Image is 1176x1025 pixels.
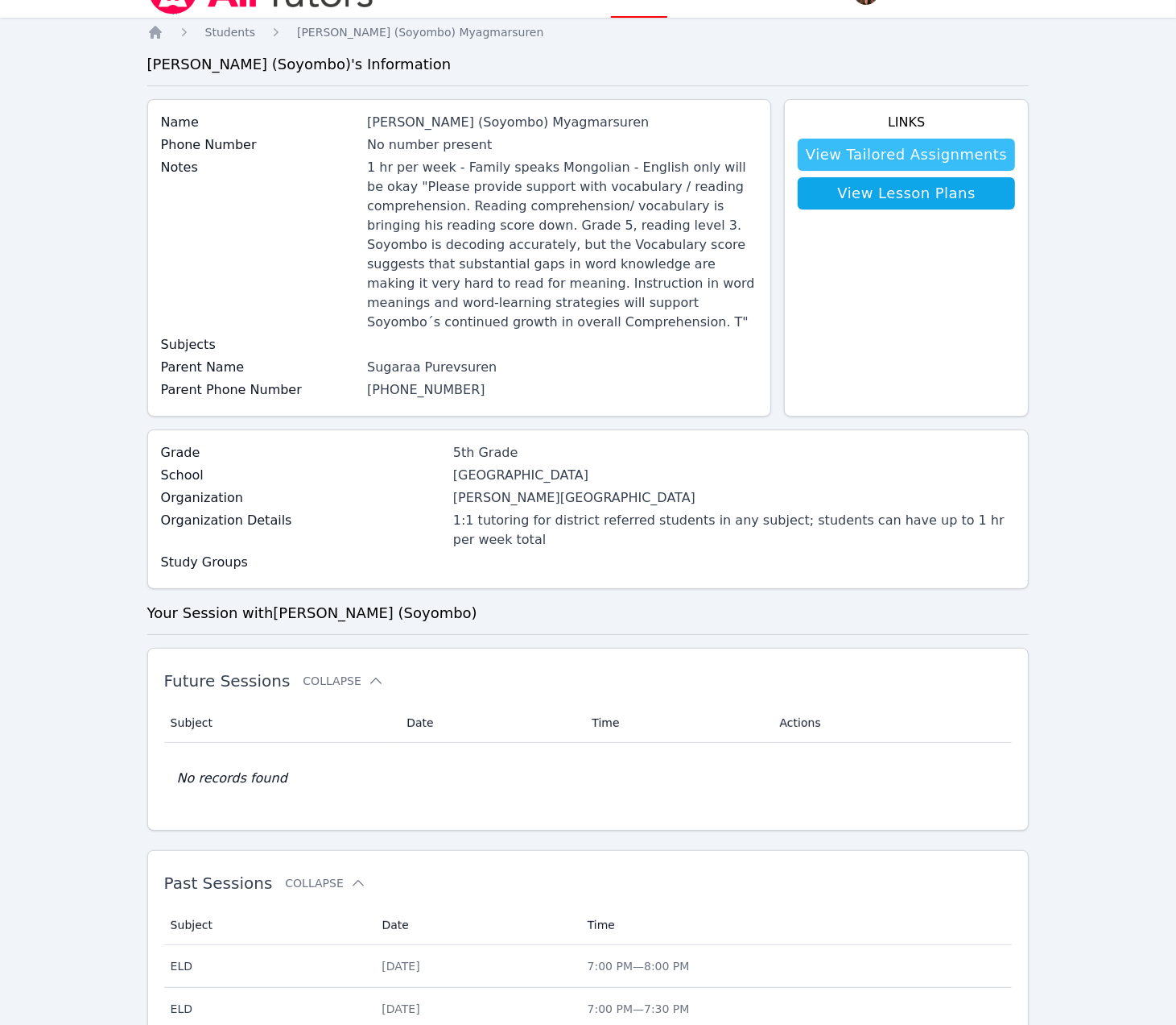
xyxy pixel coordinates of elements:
label: Study Groups [161,553,444,572]
label: Phone Number [161,135,357,155]
label: Name [161,113,357,132]
th: Date [372,906,577,945]
div: 1 hr per week - Family speaks Mongolian - English only will be okay "Please provide support with ... [367,158,757,332]
button: Collapse [285,875,365,891]
div: [PERSON_NAME] (Soyombo) Myagmarsuren [367,113,757,132]
a: View Tailored Assignments [798,139,1015,171]
nav: Breadcrumb [147,24,1030,40]
span: 7:00 PM — 7:30 PM [588,1002,690,1015]
th: Subject [164,906,373,945]
label: School [161,466,444,485]
label: Parent Name [161,358,357,377]
div: Sugaraa Purevsuren [367,358,757,377]
div: No number present [367,135,757,155]
span: Future Sessions [164,671,291,691]
div: [GEOGRAPHIC_DATA] [453,466,1016,485]
th: Time [582,703,770,743]
div: [DATE] [382,1001,567,1017]
th: Subject [164,703,398,743]
label: Organization [161,488,444,508]
label: Organization Details [161,511,444,530]
span: Students [205,26,255,39]
span: ELD [171,958,363,974]
span: Past Sessions [164,874,273,893]
label: Notes [161,158,357,177]
div: [PERSON_NAME][GEOGRAPHIC_DATA] [453,488,1016,508]
h4: Links [798,113,1015,132]
button: Collapse [303,673,383,689]
th: Actions [770,703,1013,743]
span: [PERSON_NAME] (Soyombo) Myagmarsuren [297,26,543,39]
th: Time [578,906,1013,945]
div: [DATE] [382,958,567,974]
a: View Lesson Plans [798,177,1015,210]
a: [PHONE_NUMBER] [367,382,485,397]
tr: ELD[DATE]7:00 PM—8:00 PM [164,945,1013,988]
label: Grade [161,443,444,463]
td: No records found [164,743,1013,814]
th: Date [397,703,582,743]
div: 1:1 tutoring for district referred students in any subject; students can have up to 1 hr per week... [453,511,1016,550]
h3: [PERSON_NAME] (Soyombo) 's Information [147,53,1030,76]
a: [PERSON_NAME] (Soyombo) Myagmarsuren [297,24,543,40]
span: 7:00 PM — 8:00 PM [588,960,690,973]
label: Subjects [161,335,357,355]
a: Students [205,24,255,40]
h3: Your Session with [PERSON_NAME] (Soyombo) [147,602,1030,625]
div: 5th Grade [453,443,1016,463]
span: ELD [171,1001,363,1017]
label: Parent Phone Number [161,380,357,400]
